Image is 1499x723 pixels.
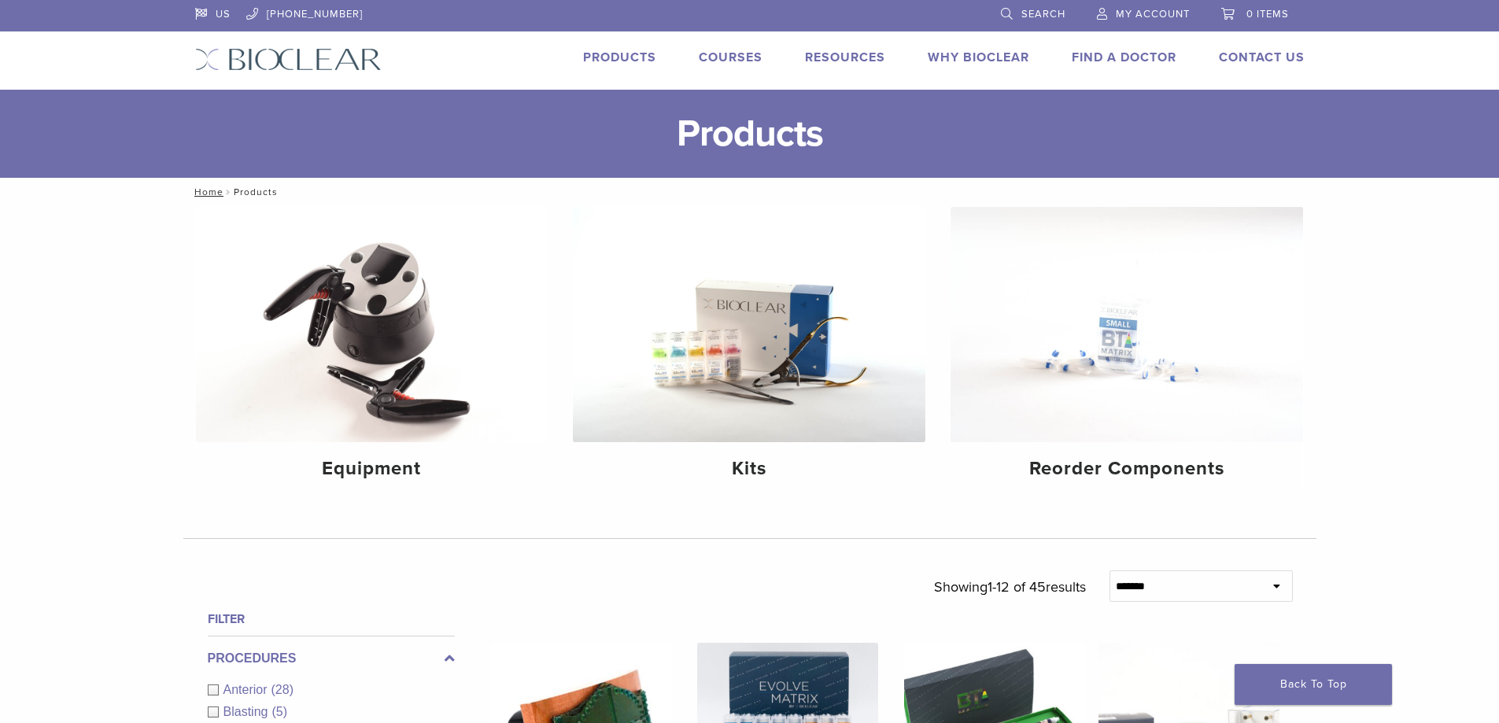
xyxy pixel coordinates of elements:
span: Search [1021,8,1065,20]
img: Reorder Components [951,207,1303,442]
span: 0 items [1246,8,1289,20]
span: Anterior [223,683,271,696]
span: My Account [1116,8,1190,20]
h4: Filter [208,610,455,629]
img: Bioclear [195,48,382,71]
a: Courses [699,50,762,65]
a: Kits [573,207,925,493]
span: (5) [271,705,287,718]
a: Contact Us [1219,50,1305,65]
a: Back To Top [1235,664,1392,705]
span: (28) [271,683,294,696]
a: Home [190,186,223,197]
a: Why Bioclear [928,50,1029,65]
span: / [223,188,234,196]
a: Products [583,50,656,65]
span: 1-12 of 45 [988,578,1046,596]
span: Blasting [223,705,272,718]
p: Showing results [934,570,1086,603]
h4: Equipment [209,455,536,483]
h4: Kits [585,455,913,483]
a: Equipment [196,207,548,493]
img: Kits [573,207,925,442]
img: Equipment [196,207,548,442]
label: Procedures [208,649,455,668]
a: Find A Doctor [1072,50,1176,65]
nav: Products [183,178,1316,206]
h4: Reorder Components [963,455,1290,483]
a: Resources [805,50,885,65]
a: Reorder Components [951,207,1303,493]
